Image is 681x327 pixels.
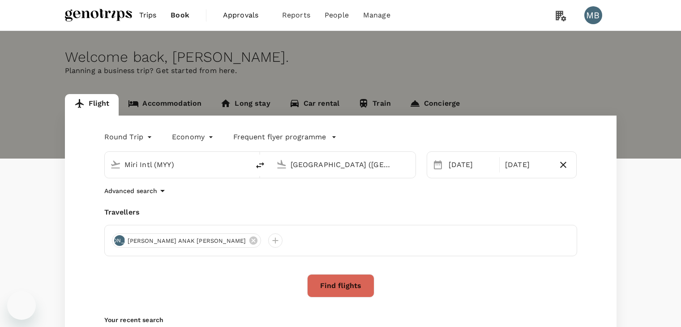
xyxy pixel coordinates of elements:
button: Open [409,163,411,165]
span: Trips [139,10,157,21]
div: Welcome back , [PERSON_NAME] . [65,49,617,65]
button: Find flights [307,274,374,297]
div: [DATE] [445,156,497,174]
button: Advanced search [104,185,168,196]
input: Depart from [124,158,231,172]
span: Approvals [223,10,268,21]
span: [PERSON_NAME] ANAK [PERSON_NAME] [122,237,252,245]
div: Round Trip [104,130,154,144]
a: Train [349,94,400,116]
img: Genotrips - ALL [65,5,132,25]
span: People [325,10,349,21]
a: Flight [65,94,119,116]
input: Going to [291,158,397,172]
iframe: Button to launch messaging window [7,291,36,320]
button: Open [243,163,245,165]
span: Manage [363,10,390,21]
div: [PERSON_NAME][PERSON_NAME] ANAK [PERSON_NAME] [112,233,261,248]
button: delete [249,155,271,176]
p: Frequent flyer programme [233,132,326,142]
span: Reports [282,10,310,21]
div: [DATE] [501,156,554,174]
a: Car rental [280,94,349,116]
div: Travellers [104,207,577,218]
div: MB [584,6,602,24]
p: Advanced search [104,186,157,195]
a: Long stay [211,94,279,116]
p: Planning a business trip? Get started from here. [65,65,617,76]
div: [PERSON_NAME] [114,235,125,246]
p: Your recent search [104,315,577,324]
a: Accommodation [119,94,211,116]
a: Concierge [400,94,469,116]
span: Book [171,10,189,21]
div: Economy [172,130,215,144]
button: Frequent flyer programme [233,132,337,142]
